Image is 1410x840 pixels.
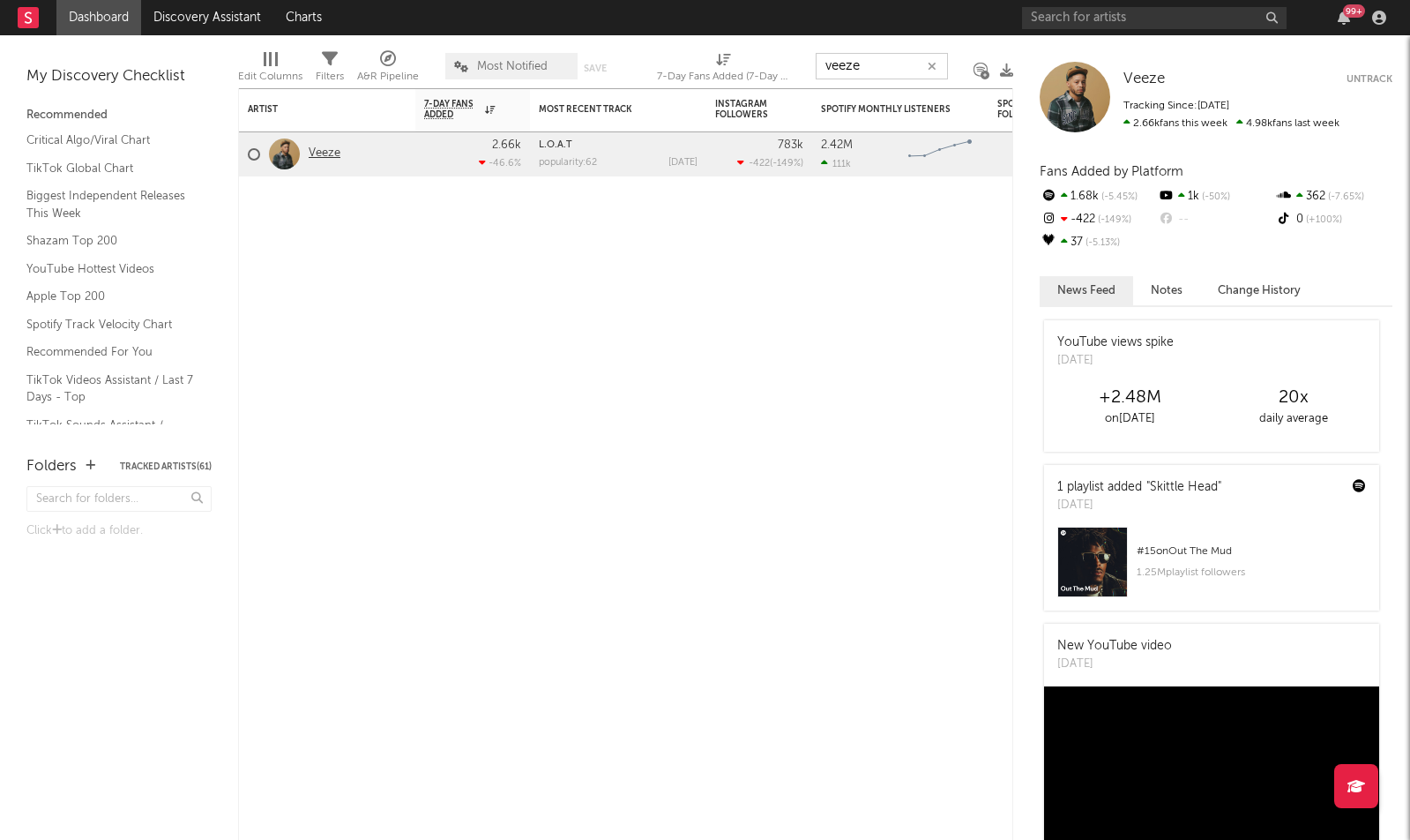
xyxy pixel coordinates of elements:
[715,99,777,120] div: Instagram Followers
[1048,409,1212,430] div: on [DATE]
[424,99,481,120] span: 7-Day Fans Added
[26,315,194,334] a: Spotify Track Velocity Chart
[238,66,302,87] div: Edit Columns
[1057,497,1221,514] div: [DATE]
[316,66,344,87] div: Filters
[26,186,194,222] a: Biggest Independent Releases This Week
[1083,238,1120,248] span: -5.13 %
[900,132,980,176] svg: Chart title
[1146,481,1221,493] a: "Skittle Head"
[1123,101,1229,111] span: Tracking Since: [DATE]
[1137,541,1366,562] div: # 15 on Out The Mud
[26,66,212,87] div: My Discovery Checklist
[1048,387,1212,409] div: +2.48M
[1057,656,1172,673] div: [DATE]
[772,159,801,169] span: -149 %
[1040,276,1133,305] button: News Feed
[1133,276,1200,305] button: Notes
[26,105,212,126] div: Recommended
[1123,71,1165,86] span: Veeze
[1123,71,1165,88] a: Veeze
[1057,478,1221,497] div: 1 playlist added
[1044,527,1379,611] a: #15onOut The Mud1.25Mplaylist followers
[1040,208,1157,231] div: -422
[1057,334,1174,352] div: YouTube views spike
[1095,215,1131,225] span: -149 %
[26,521,212,542] div: Click to add a folder.
[816,53,948,79] input: Search...
[1040,185,1157,208] div: 1.68k
[1040,231,1157,254] div: 37
[1123,118,1339,129] span: 4.98k fans last week
[821,139,853,151] div: 2.42M
[1303,215,1342,225] span: +100 %
[248,104,380,115] div: Artist
[1200,276,1318,305] button: Change History
[1212,387,1375,409] div: 20 x
[821,104,953,115] div: Spotify Monthly Listeners
[1157,185,1274,208] div: 1k
[539,140,698,150] div: L.O.A.T
[26,486,212,512] input: Search for folders...
[492,139,521,151] div: 2.66k
[1275,185,1392,208] div: 362
[26,371,194,407] a: TikTok Videos Assistant / Last 7 Days - Top
[1347,71,1392,88] button: Untrack
[1325,192,1364,202] span: -7.65 %
[1275,208,1392,231] div: 0
[1022,7,1287,29] input: Search for artists
[539,140,572,150] a: L.O.A.T
[26,456,77,477] div: Folders
[539,158,597,168] div: popularity: 62
[26,342,194,362] a: Recommended For You
[26,231,194,251] a: Shazam Top 200
[584,64,607,73] button: Save
[737,157,803,169] div: ( )
[26,131,194,150] a: Critical Algo/Viral Chart
[238,44,302,95] div: Edit Columns
[1212,409,1375,430] div: daily average
[657,66,789,87] div: 7-Day Fans Added (7-Day Fans Added)
[26,259,194,279] a: YouTube Hottest Videos
[26,159,194,178] a: TikTok Global Chart
[26,287,194,306] a: Apple Top 200
[1040,165,1183,178] span: Fans Added by Platform
[1338,11,1350,25] button: 99+
[821,158,851,169] div: 111k
[309,146,340,161] a: Veeze
[997,99,1059,120] div: Spotify Followers
[120,462,212,471] button: Tracked Artists(61)
[1123,118,1227,129] span: 2.66k fans this week
[477,61,548,72] span: Most Notified
[1137,562,1366,583] div: 1.25M playlist followers
[1199,192,1230,202] span: -50 %
[668,158,698,168] div: [DATE]
[1099,192,1138,202] span: -5.45 %
[357,44,419,95] div: A&R Pipeline
[657,44,789,95] div: 7-Day Fans Added (7-Day Fans Added)
[1157,208,1274,231] div: --
[1343,4,1365,18] div: 99 +
[26,416,194,452] a: TikTok Sounds Assistant / [DATE] Fastest Risers
[316,44,344,95] div: Filters
[1057,637,1172,656] div: New YouTube video
[539,104,671,115] div: Most Recent Track
[749,159,770,169] span: -422
[357,66,419,87] div: A&R Pipeline
[479,157,521,169] div: -46.6 %
[778,139,803,151] div: 783k
[1057,352,1174,370] div: [DATE]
